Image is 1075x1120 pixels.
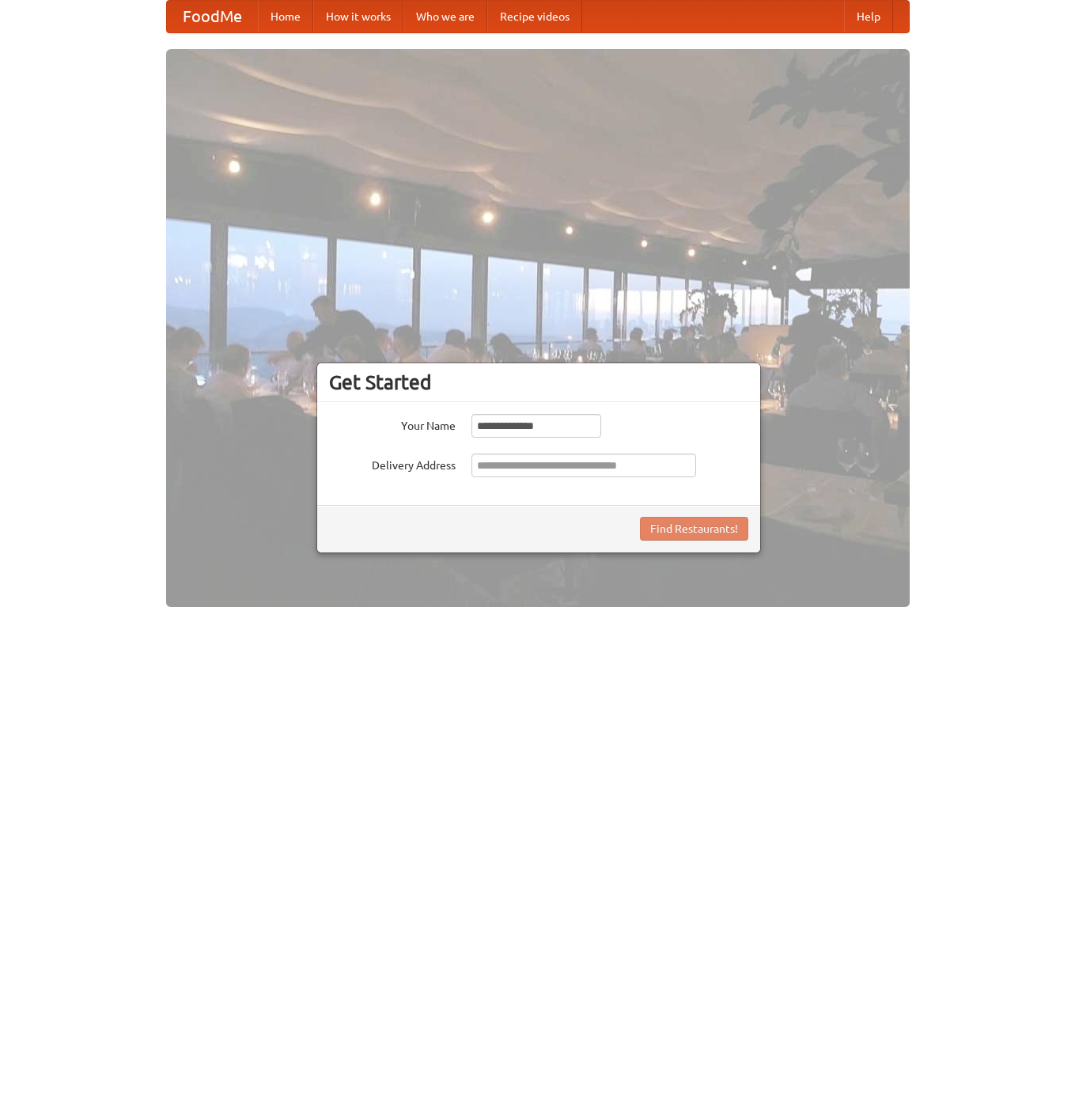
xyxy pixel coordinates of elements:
[329,414,456,434] label: Your Name
[844,1,893,32] a: Help
[640,517,748,541] button: Find Restaurants!
[329,370,748,394] h3: Get Started
[329,454,456,473] label: Delivery Address
[403,1,487,32] a: Who we are
[487,1,582,32] a: Recipe videos
[258,1,313,32] a: Home
[167,1,258,32] a: FoodMe
[313,1,403,32] a: How it works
